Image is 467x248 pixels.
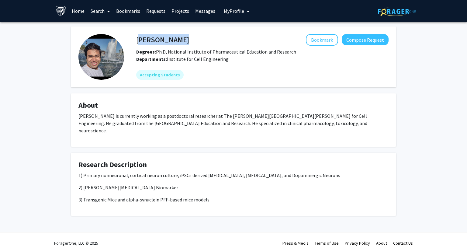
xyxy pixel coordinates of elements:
[78,112,389,134] p: [PERSON_NAME] is currently working as a postdoctoral researcher at The [PERSON_NAME][GEOGRAPHIC_D...
[136,70,184,80] mat-chip: Accepting Students
[56,6,66,16] img: Johns Hopkins University Logo
[136,34,189,45] h4: [PERSON_NAME]
[224,8,244,14] span: My Profile
[378,7,416,16] img: ForagerOne Logo
[306,34,338,46] button: Add Mohit Kwatra to Bookmarks
[88,0,113,22] a: Search
[342,34,389,45] button: Compose Request to Mohit Kwatra
[5,221,26,243] iframe: Chat
[136,49,156,55] b: Degrees:
[315,240,339,246] a: Terms of Use
[78,34,124,80] img: Profile Picture
[113,0,143,22] a: Bookmarks
[192,0,218,22] a: Messages
[345,240,370,246] a: Privacy Policy
[376,240,387,246] a: About
[78,172,389,179] p: 1) Primary nonneuronal, cortical neuron culture, iPSCs derived [MEDICAL_DATA], [MEDICAL_DATA], an...
[78,101,389,110] h4: About
[136,49,296,55] span: Ph.D, National Institute of Pharmaceutical Education and Research
[78,184,389,191] p: 2) [PERSON_NAME][MEDICAL_DATA] Biomarker
[78,196,389,203] p: 3) Transgenic Mice and alpha-synuclein PFF-based mice models
[167,56,229,62] span: Institute for Cell Engineering
[143,0,168,22] a: Requests
[168,0,192,22] a: Projects
[78,160,389,169] h4: Research Description
[393,240,413,246] a: Contact Us
[69,0,88,22] a: Home
[136,56,167,62] b: Departments:
[282,240,309,246] a: Press & Media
